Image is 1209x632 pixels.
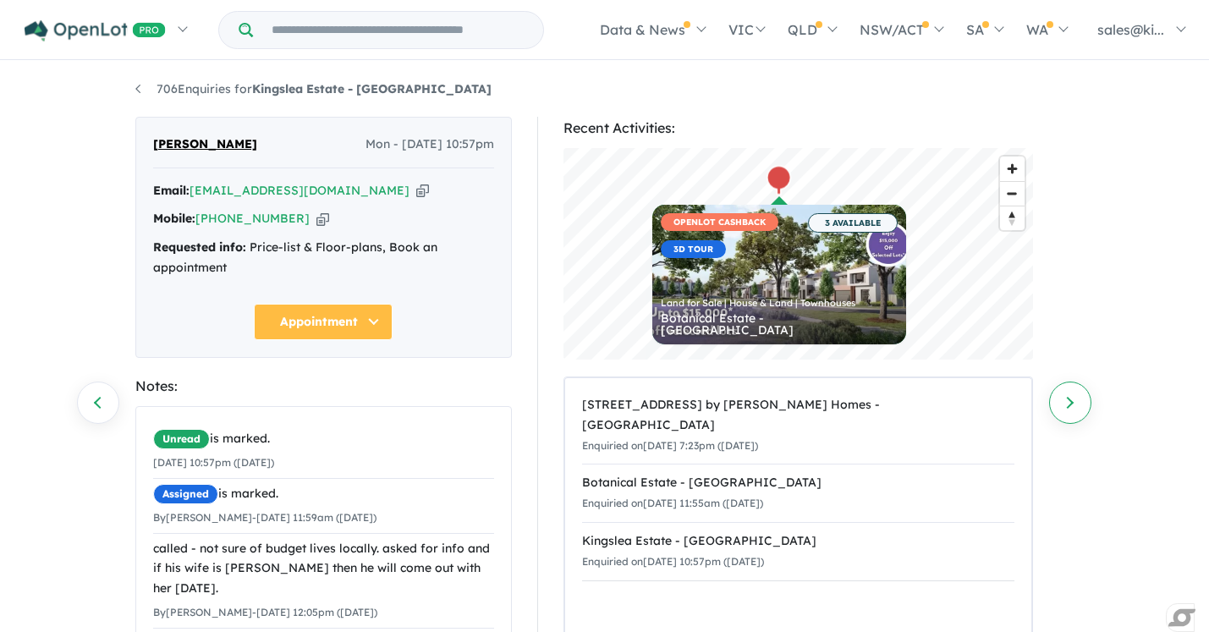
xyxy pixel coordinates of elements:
[416,182,429,200] button: Copy
[808,213,898,233] span: 3 AVAILABLE
[1000,157,1025,181] button: Zoom in
[153,135,257,155] span: [PERSON_NAME]
[661,299,898,308] div: Land for Sale | House & Land | Townhouses
[582,555,764,568] small: Enquiried on [DATE] 10:57pm ([DATE])
[153,238,494,278] div: Price-list & Floor-plans, Book an appointment
[582,387,1014,464] a: [STREET_ADDRESS] by [PERSON_NAME] Homes - [GEOGRAPHIC_DATA]Enquiried on[DATE] 7:23pm ([DATE])
[256,12,540,48] input: Try estate name, suburb, builder or developer
[582,497,763,509] small: Enquiried on [DATE] 11:55am ([DATE])
[135,81,492,96] a: 706Enquiries forKingslea Estate - [GEOGRAPHIC_DATA]
[195,211,310,226] a: [PHONE_NUMBER]
[582,522,1014,581] a: Kingslea Estate - [GEOGRAPHIC_DATA]Enquiried on[DATE] 10:57pm ([DATE])
[153,183,190,198] strong: Email:
[153,511,376,524] small: By [PERSON_NAME] - [DATE] 11:59am ([DATE])
[652,205,906,344] a: OPENLOT CASHBACK3D TOUR 3 AVAILABLE Land for Sale | House & Land | Townhouses Botanical Estate - ...
[1000,182,1025,206] span: Zoom out
[252,81,492,96] strong: Kingslea Estate - [GEOGRAPHIC_DATA]
[582,464,1014,523] a: Botanical Estate - [GEOGRAPHIC_DATA]Enquiried on[DATE] 11:55am ([DATE])
[1000,206,1025,230] button: Reset bearing to north
[153,539,494,599] div: called - not sure of budget lives locally. asked for info and if his wife is [PERSON_NAME] then h...
[153,429,494,449] div: is marked.
[153,484,494,504] div: is marked.
[582,473,1014,493] div: Botanical Estate - [GEOGRAPHIC_DATA]
[582,531,1014,552] div: Kingslea Estate - [GEOGRAPHIC_DATA]
[766,165,791,196] div: Map marker
[661,240,726,258] span: 3D TOUR
[563,148,1033,360] canvas: Map
[563,117,1033,140] div: Recent Activities:
[153,239,246,255] strong: Requested info:
[25,20,166,41] img: Openlot PRO Logo White
[135,80,1074,100] nav: breadcrumb
[365,135,494,155] span: Mon - [DATE] 10:57pm
[661,312,898,336] div: Botanical Estate - [GEOGRAPHIC_DATA]
[153,484,218,504] span: Assigned
[153,606,377,618] small: By [PERSON_NAME] - [DATE] 12:05pm ([DATE])
[1000,181,1025,206] button: Zoom out
[316,210,329,228] button: Copy
[153,456,274,469] small: [DATE] 10:57pm ([DATE])
[254,304,393,340] button: Appointment
[135,375,512,398] div: Notes:
[190,183,409,198] a: [EMAIL_ADDRESS][DOMAIN_NAME]
[661,213,778,231] span: OPENLOT CASHBACK
[153,211,195,226] strong: Mobile:
[153,429,210,449] span: Unread
[1097,21,1164,38] span: sales@ki...
[582,395,1014,436] div: [STREET_ADDRESS] by [PERSON_NAME] Homes - [GEOGRAPHIC_DATA]
[582,439,758,452] small: Enquiried on [DATE] 7:23pm ([DATE])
